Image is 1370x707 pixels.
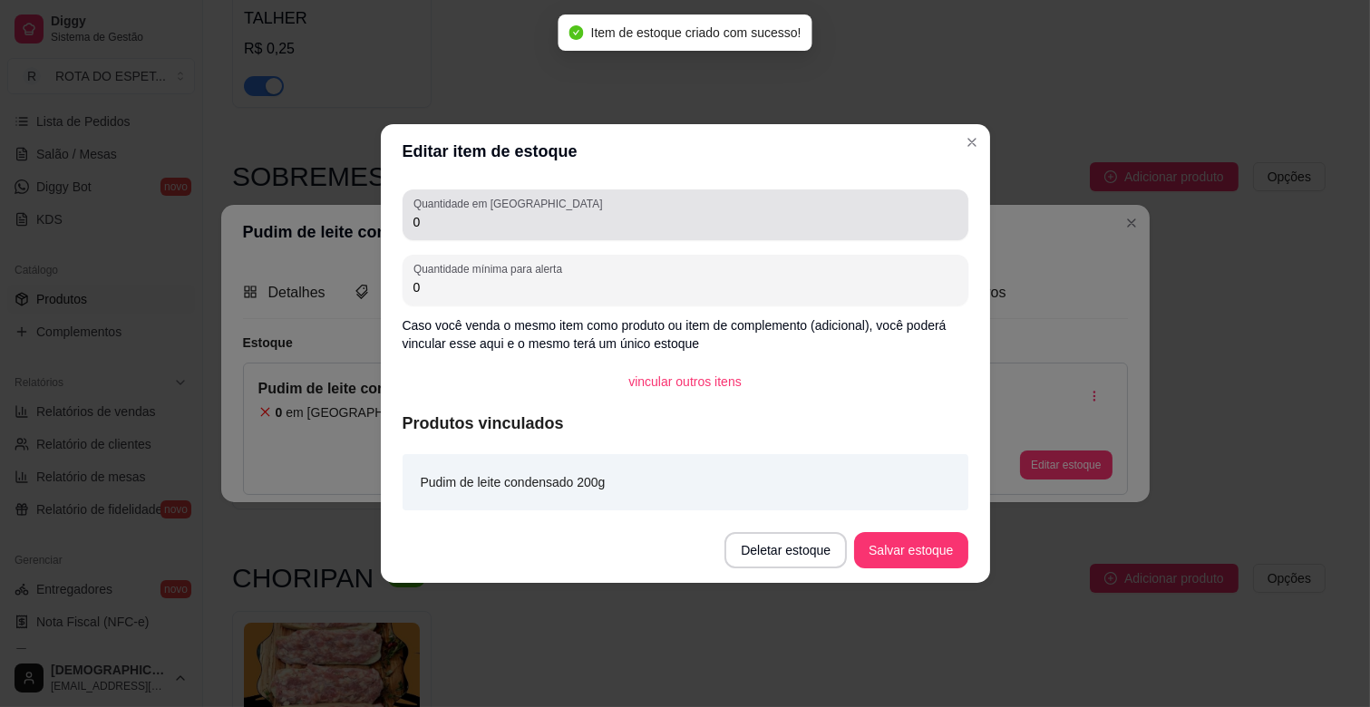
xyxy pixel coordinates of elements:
article: Produtos vinculados [403,411,968,436]
label: Quantidade em [GEOGRAPHIC_DATA] [413,196,608,211]
input: Quantidade em estoque [413,213,957,231]
span: check-circle [569,25,584,40]
button: Deletar estoque [724,532,847,568]
label: Quantidade mínima para alerta [413,261,568,276]
button: Close [957,128,986,157]
button: Salvar estoque [854,532,967,568]
header: Editar item de estoque [381,124,990,179]
article: Pudim de leite condensado 200g [421,472,606,492]
p: Caso você venda o mesmo item como produto ou item de complemento (adicional), você poderá vincula... [403,316,968,353]
span: Item de estoque criado com sucesso! [591,25,802,40]
input: Quantidade mínima para alerta [413,278,957,296]
button: vincular outros itens [614,363,756,400]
